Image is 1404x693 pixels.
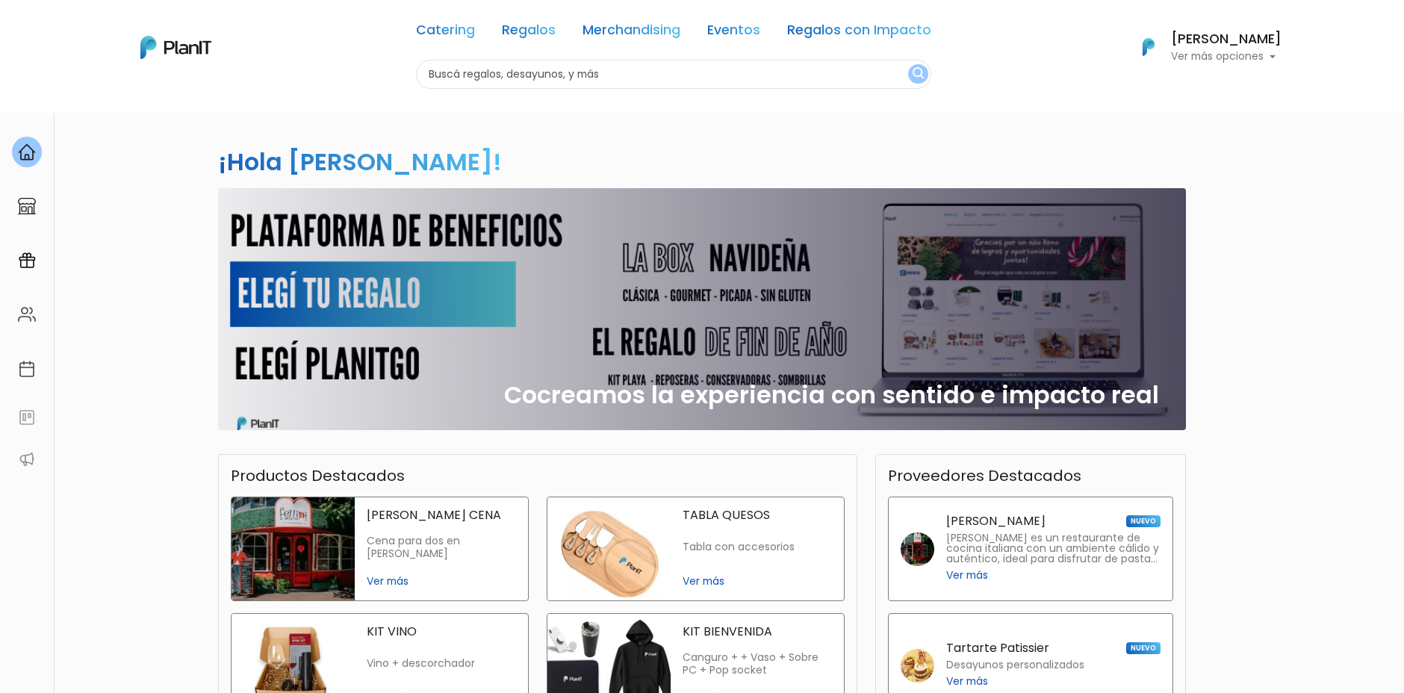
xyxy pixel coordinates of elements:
span: Ver más [683,574,832,589]
img: PlanIt Logo [140,36,211,59]
a: Merchandising [583,24,680,42]
p: KIT BIENVENIDA [683,626,832,638]
a: [PERSON_NAME] NUEVO [PERSON_NAME] es un restaurante de cocina italiana con un ambiente cálido y a... [888,497,1173,601]
p: [PERSON_NAME] es un restaurante de cocina italiana con un ambiente cálido y auténtico, ideal para... [946,533,1161,565]
img: tabla quesos [547,497,671,600]
a: fellini cena [PERSON_NAME] CENA Cena para dos en [PERSON_NAME] Ver más [231,497,529,601]
img: marketplace-4ceaa7011d94191e9ded77b95e3339b90024bf715f7c57f8cf31f2d8c509eaba.svg [18,197,36,215]
img: feedback-78b5a0c8f98aac82b08bfc38622c3050aee476f2c9584af64705fc4e61158814.svg [18,408,36,426]
h6: [PERSON_NAME] [1171,33,1282,46]
button: PlanIt Logo [PERSON_NAME] Ver más opciones [1123,28,1282,66]
span: NUEVO [1126,642,1161,654]
span: Ver más [946,674,988,689]
span: Ver más [367,574,516,589]
p: Canguro + + Vaso + Sobre PC + Pop socket [683,651,832,677]
p: Tabla con accesorios [683,541,832,553]
a: Eventos [707,24,760,42]
span: NUEVO [1126,515,1161,527]
a: Regalos [502,24,556,42]
a: Regalos con Impacto [787,24,931,42]
img: fellini [901,532,934,566]
img: PlanIt Logo [1132,31,1165,63]
a: Catering [416,24,475,42]
img: campaigns-02234683943229c281be62815700db0a1741e53638e28bf9629b52c665b00959.svg [18,252,36,270]
img: partners-52edf745621dab592f3b2c58e3bca9d71375a7ef29c3b500c9f145b62cc070d4.svg [18,450,36,468]
p: Tartarte Patissier [946,642,1049,654]
img: search_button-432b6d5273f82d61273b3651a40e1bd1b912527efae98b1b7a1b2c0702e16a8d.svg [913,67,924,81]
p: Desayunos personalizados [946,660,1084,671]
h2: Cocreamos la experiencia con sentido e impacto real [504,381,1159,409]
img: fellini cena [232,497,355,600]
h3: Proveedores Destacados [888,467,1081,485]
p: Vino + descorchador [367,657,516,670]
p: [PERSON_NAME] [946,515,1046,527]
span: Ver más [946,568,988,583]
img: calendar-87d922413cdce8b2cf7b7f5f62616a5cf9e4887200fb71536465627b3292af00.svg [18,360,36,378]
h2: ¡Hola [PERSON_NAME]! [218,145,502,178]
img: people-662611757002400ad9ed0e3c099ab2801c6687ba6c219adb57efc949bc21e19d.svg [18,305,36,323]
img: tartarte patissier [901,649,934,683]
p: [PERSON_NAME] CENA [367,509,516,521]
p: KIT VINO [367,626,516,638]
a: tabla quesos TABLA QUESOS Tabla con accesorios Ver más [547,497,845,601]
img: home-e721727adea9d79c4d83392d1f703f7f8bce08238fde08b1acbfd93340b81755.svg [18,143,36,161]
p: TABLA QUESOS [683,509,832,521]
h3: Productos Destacados [231,467,405,485]
p: Cena para dos en [PERSON_NAME] [367,535,516,561]
input: Buscá regalos, desayunos, y más [416,60,931,89]
p: Ver más opciones [1171,52,1282,62]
